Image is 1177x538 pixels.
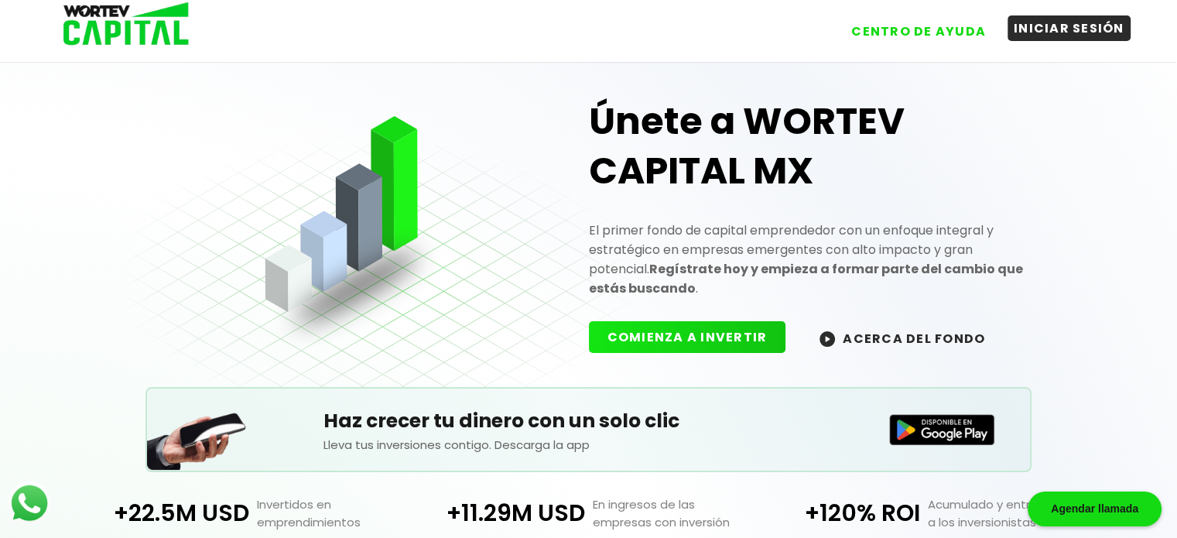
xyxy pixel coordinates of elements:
img: Teléfono [147,393,248,470]
a: CENTRO DE AYUDA [830,7,992,44]
h5: Haz crecer tu dinero con un solo clic [323,406,853,436]
a: COMIENZA A INVERTIR [589,328,802,346]
p: En ingresos de las empresas con inversión [585,495,757,531]
p: El primer fondo de capital emprendedor con un enfoque integral y estratégico en empresas emergent... [589,221,1059,298]
p: Lleva tus inversiones contigo. Descarga la app [323,436,853,454]
button: COMIENZA A INVERTIR [589,321,786,353]
button: CENTRO DE AYUDA [845,19,992,44]
button: INICIAR SESIÓN [1008,15,1131,41]
button: ACERCA DEL FONDO [801,321,1004,355]
img: Disponible en Google Play [889,414,994,445]
p: Invertidos en emprendimientos [249,495,421,531]
strong: Regístrate hoy y empieza a formar parte del cambio que estás buscando [589,260,1023,297]
img: logos_whatsapp-icon.242b2217.svg [8,481,51,525]
a: INICIAR SESIÓN [992,7,1131,44]
div: Agendar llamada [1028,492,1162,526]
h1: Únete a WORTEV CAPITAL MX [589,97,1059,196]
p: +120% ROI [756,495,920,531]
p: Acumulado y entregado a los inversionistas [920,495,1092,531]
img: wortev-capital-acerca-del-fondo [819,331,835,347]
p: +11.29M USD [421,495,585,531]
p: +22.5M USD [85,495,249,531]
